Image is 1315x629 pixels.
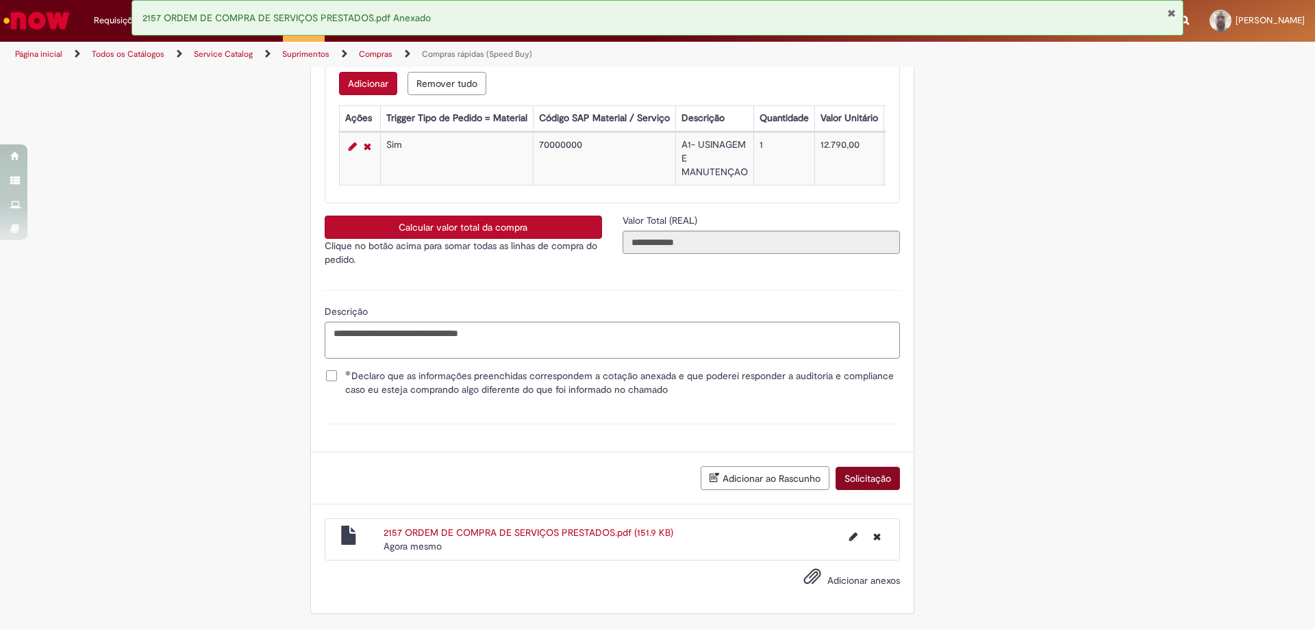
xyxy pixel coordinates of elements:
td: A1- USINAGEM E MANUTENÇAO [675,133,753,185]
button: Editar nome de arquivo 2157 ORDEM DE COMPRA DE SERVIÇOS PRESTADOS.pdf [841,526,866,548]
span: Declaro que as informações preenchidas correspondem a cotação anexada e que poderei responder a a... [345,369,900,396]
img: ServiceNow [1,7,72,34]
button: Solicitação [836,467,900,490]
a: Service Catalog [194,49,253,60]
a: Página inicial [15,49,62,60]
th: Código SAP Material / Serviço [533,106,675,131]
span: Descrição [325,305,371,318]
button: Excluir 2157 ORDEM DE COMPRA DE SERVIÇOS PRESTADOS.pdf [865,526,889,548]
span: Obrigatório Preenchido [345,370,351,376]
textarea: Descrição [325,322,900,359]
button: Adicionar anexos [800,564,825,595]
a: Suprimentos [282,49,329,60]
input: Valor Total (REAL) [623,231,900,254]
a: Editar Linha 1 [345,138,360,155]
td: 70000000 [533,133,675,185]
td: 12.790,00 [884,133,971,185]
th: Quantidade [753,106,814,131]
button: Remove all rows for Lista de Itens [408,72,486,95]
a: 2157 ORDEM DE COMPRA DE SERVIÇOS PRESTADOS.pdf (151.9 KB) [384,526,673,539]
th: Valor Unitário [814,106,884,131]
span: Adicionar anexos [827,574,900,587]
td: 12.790,00 [814,133,884,185]
th: Trigger Tipo de Pedido = Material [380,106,533,131]
th: Ações [339,106,380,131]
span: Agora mesmo [384,540,442,552]
th: Descrição [675,106,753,131]
span: 2157 ORDEM DE COMPRA DE SERVIÇOS PRESTADOS.pdf Anexado [142,12,431,24]
a: Todos os Catálogos [92,49,164,60]
span: [PERSON_NAME] [1236,14,1305,26]
a: Compras [359,49,392,60]
time: 28/08/2025 09:57:28 [384,540,442,552]
a: Compras rápidas (Speed Buy) [422,49,532,60]
td: 1 [753,133,814,185]
button: Add a row for Lista de Itens [339,72,397,95]
p: Clique no botão acima para somar todas as linhas de compra do pedido. [325,239,602,266]
ul: Trilhas de página [10,42,866,67]
a: Remover linha 1 [360,138,375,155]
th: Valor Total Moeda [884,106,971,131]
span: Requisições [94,14,142,27]
button: Fechar Notificação [1167,8,1176,18]
td: Sim [380,133,533,185]
label: Somente leitura - Valor Total (REAL) [623,214,700,227]
button: Calcular valor total da compra [325,216,602,239]
button: Adicionar ao Rascunho [701,466,829,490]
